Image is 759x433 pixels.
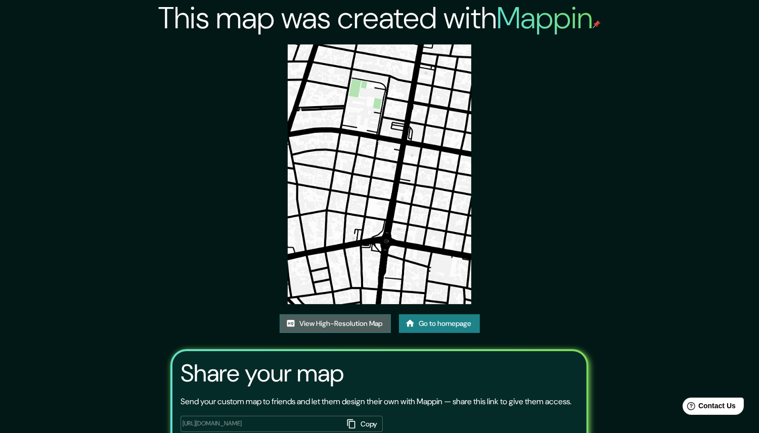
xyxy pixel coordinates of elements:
h3: Share your map [181,359,344,388]
img: mappin-pin [593,20,601,28]
iframe: Help widget launcher [669,394,748,422]
a: Go to homepage [399,314,480,333]
a: View High-Resolution Map [280,314,391,333]
button: Copy [343,416,383,432]
p: Send your custom map to friends and let them design their own with Mappin — share this link to gi... [181,396,571,408]
img: created-map [288,44,472,304]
